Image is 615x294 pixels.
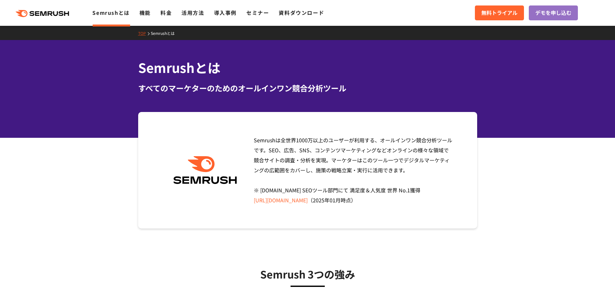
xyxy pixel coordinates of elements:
[535,9,571,17] span: デモを申し込む
[170,156,240,184] img: Semrush
[92,9,129,16] a: Semrushとは
[254,136,452,204] span: Semrushは全世界1000万以上のユーザーが利用する、オールインワン競合分析ツールです。SEO、広告、SNS、コンテンツマーケティングなどオンラインの様々な領域で競合サイトの調査・分析を実現...
[254,196,308,204] a: [URL][DOMAIN_NAME]
[481,9,518,17] span: 無料トライアル
[138,30,151,36] a: TOP
[214,9,237,16] a: 導入事例
[139,9,151,16] a: 機能
[181,9,204,16] a: 活用方法
[529,5,578,20] a: デモを申し込む
[138,82,477,94] div: すべてのマーケターのためのオールインワン競合分析ツール
[246,9,269,16] a: セミナー
[475,5,524,20] a: 無料トライアル
[154,266,461,282] h3: Semrush 3つの強み
[138,58,477,77] h1: Semrushとは
[279,9,324,16] a: 資料ダウンロード
[151,30,179,36] a: Semrushとは
[160,9,172,16] a: 料金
